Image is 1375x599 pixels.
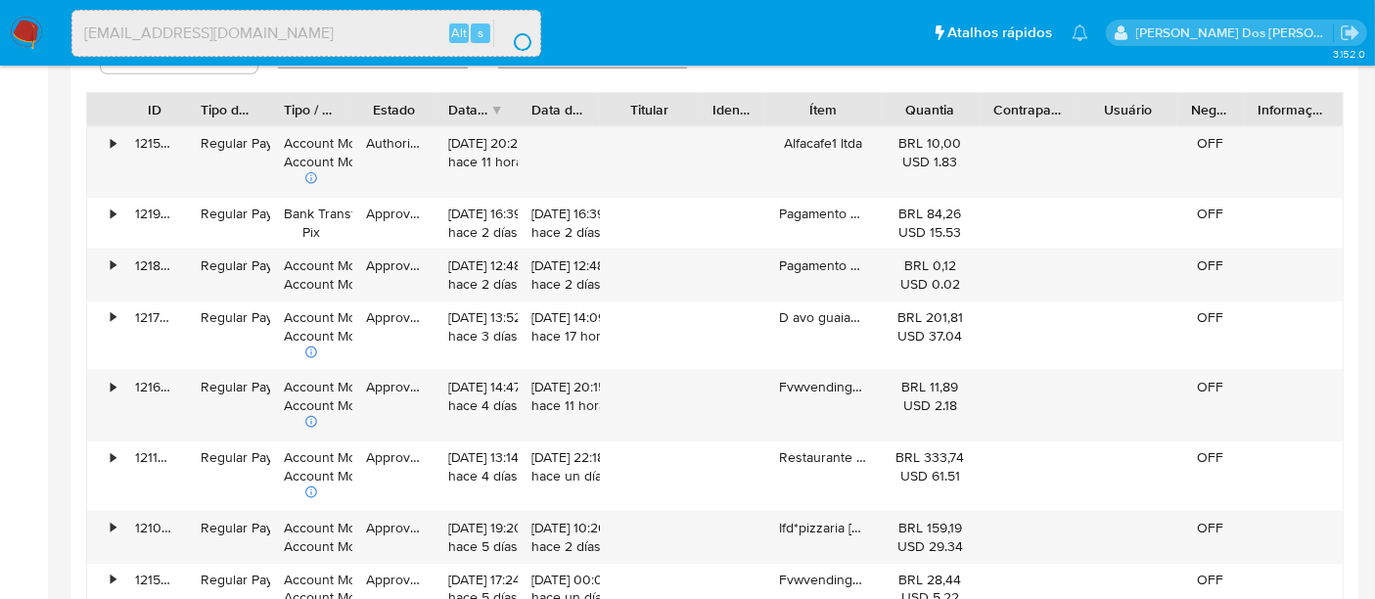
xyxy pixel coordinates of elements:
span: Atalhos rápidos [947,23,1052,43]
a: Notificações [1072,24,1088,41]
button: search-icon [493,20,533,47]
span: s [478,23,483,42]
input: Pesquise usuários ou casos... [72,21,540,46]
span: Alt [451,23,467,42]
a: Sair [1340,23,1360,43]
span: 3.152.0 [1333,46,1365,62]
p: renato.lopes@mercadopago.com.br [1136,23,1334,42]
